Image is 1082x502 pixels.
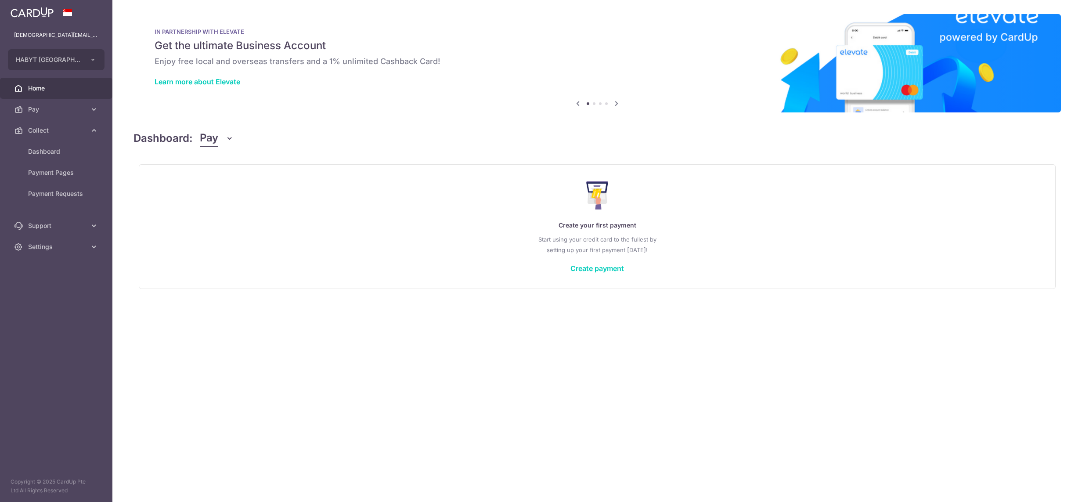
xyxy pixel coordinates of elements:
[28,84,86,93] span: Home
[28,189,86,198] span: Payment Requests
[586,181,609,209] img: Make Payment
[28,147,86,156] span: Dashboard
[155,28,1040,35] p: IN PARTNERSHIP WITH ELEVATE
[200,130,234,147] button: Pay
[200,130,218,147] span: Pay
[28,105,86,114] span: Pay
[133,14,1061,112] img: Renovation banner
[155,77,240,86] a: Learn more about Elevate
[157,234,1038,255] p: Start using your credit card to the fullest by setting up your first payment [DATE]!
[28,242,86,251] span: Settings
[28,168,86,177] span: Payment Pages
[14,31,98,40] p: [DEMOGRAPHIC_DATA][EMAIL_ADDRESS][DOMAIN_NAME]
[133,130,193,146] h4: Dashboard:
[16,55,81,64] span: HABYT [GEOGRAPHIC_DATA] ONE PTE. LTD.
[1026,476,1073,498] iframe: Opens a widget where you can find more information
[157,220,1038,231] p: Create your first payment
[8,49,105,70] button: HABYT [GEOGRAPHIC_DATA] ONE PTE. LTD.
[28,126,86,135] span: Collect
[570,264,624,273] a: Create payment
[155,56,1040,67] h6: Enjoy free local and overseas transfers and a 1% unlimited Cashback Card!
[28,221,86,230] span: Support
[155,39,1040,53] h5: Get the ultimate Business Account
[11,7,54,18] img: CardUp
